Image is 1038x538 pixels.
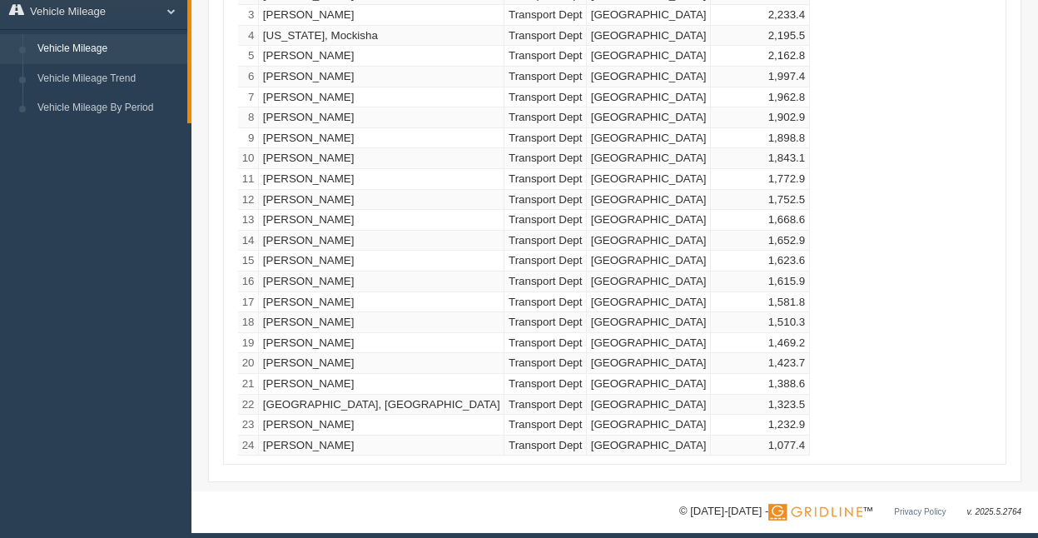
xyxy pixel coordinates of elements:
td: 18 [238,312,259,333]
td: [GEOGRAPHIC_DATA] [587,169,711,190]
td: 19 [238,333,259,354]
td: [GEOGRAPHIC_DATA] [587,251,711,271]
td: Transport Dept [504,231,587,252]
td: Transport Dept [504,128,587,149]
td: 4 [238,26,259,47]
td: [GEOGRAPHIC_DATA] [587,333,711,354]
td: [PERSON_NAME] [259,169,504,190]
td: 1,652.9 [711,231,810,252]
td: [PERSON_NAME] [259,251,504,271]
span: v. 2025.5.2764 [967,507,1021,516]
td: 13 [238,210,259,231]
td: [PERSON_NAME] [259,210,504,231]
td: [GEOGRAPHIC_DATA] [587,395,711,416]
td: [PERSON_NAME] [259,333,504,354]
td: [GEOGRAPHIC_DATA] [587,374,711,395]
a: Privacy Policy [894,507,946,516]
td: 7 [238,87,259,108]
td: [GEOGRAPHIC_DATA] [587,67,711,87]
td: 1,772.9 [711,169,810,190]
td: [GEOGRAPHIC_DATA] [587,148,711,169]
td: Transport Dept [504,292,587,313]
td: 1,997.4 [711,67,810,87]
a: Vehicle Mileage Trend [30,64,187,94]
td: 1,623.6 [711,251,810,271]
td: [PERSON_NAME] [259,107,504,128]
td: Transport Dept [504,353,587,374]
td: [GEOGRAPHIC_DATA] [587,5,711,26]
td: [PERSON_NAME] [259,190,504,211]
td: 9 [238,128,259,149]
td: [GEOGRAPHIC_DATA] [587,415,711,436]
td: 1,668.6 [711,210,810,231]
td: 1,232.9 [711,415,810,436]
td: [GEOGRAPHIC_DATA] [587,353,711,374]
td: 16 [238,271,259,292]
td: 1,752.5 [711,190,810,211]
td: [GEOGRAPHIC_DATA], [GEOGRAPHIC_DATA] [259,395,504,416]
td: [GEOGRAPHIC_DATA] [587,128,711,149]
td: Transport Dept [504,46,587,67]
a: Vehicle Mileage By Period [30,93,187,123]
td: Transport Dept [504,271,587,292]
td: [PERSON_NAME] [259,415,504,436]
td: [PERSON_NAME] [259,292,504,313]
td: Transport Dept [504,415,587,436]
td: Transport Dept [504,5,587,26]
td: 1,510.3 [711,312,810,333]
td: [PERSON_NAME] [259,312,504,333]
td: [GEOGRAPHIC_DATA] [587,190,711,211]
td: [PERSON_NAME] [259,231,504,252]
td: [PERSON_NAME] [259,46,504,67]
td: 1,902.9 [711,107,810,128]
td: Transport Dept [504,26,587,47]
td: 23 [238,415,259,436]
td: [PERSON_NAME] [259,5,504,26]
td: Transport Dept [504,395,587,416]
td: 10 [238,148,259,169]
td: 20 [238,353,259,374]
td: Transport Dept [504,374,587,395]
td: 15 [238,251,259,271]
td: Transport Dept [504,169,587,190]
td: 24 [238,436,259,456]
td: 2,233.4 [711,5,810,26]
div: © [DATE]-[DATE] - ™ [679,503,1021,521]
td: 5 [238,46,259,67]
td: 1,323.5 [711,395,810,416]
td: 1,423.7 [711,353,810,374]
td: 2,195.5 [711,26,810,47]
td: [GEOGRAPHIC_DATA] [587,231,711,252]
td: 1,962.8 [711,87,810,108]
td: Transport Dept [504,87,587,108]
td: [GEOGRAPHIC_DATA] [587,210,711,231]
td: 1,077.4 [711,436,810,456]
td: [PERSON_NAME] [259,436,504,456]
td: 1,898.8 [711,128,810,149]
td: [PERSON_NAME] [259,271,504,292]
td: [GEOGRAPHIC_DATA] [587,87,711,108]
td: 22 [238,395,259,416]
td: [US_STATE], Mockisha [259,26,504,47]
td: 1,388.6 [711,374,810,395]
td: Transport Dept [504,190,587,211]
td: [GEOGRAPHIC_DATA] [587,312,711,333]
td: 3 [238,5,259,26]
td: Transport Dept [504,67,587,87]
td: Transport Dept [504,333,587,354]
td: [PERSON_NAME] [259,374,504,395]
td: 1,843.1 [711,148,810,169]
td: Transport Dept [504,148,587,169]
td: [PERSON_NAME] [259,353,504,374]
td: 2,162.8 [711,46,810,67]
td: 14 [238,231,259,252]
td: Transport Dept [504,251,587,271]
td: Transport Dept [504,107,587,128]
td: 1,469.2 [711,333,810,354]
img: Gridline [768,504,862,521]
td: [GEOGRAPHIC_DATA] [587,436,711,456]
td: [PERSON_NAME] [259,128,504,149]
td: Transport Dept [504,312,587,333]
td: [PERSON_NAME] [259,148,504,169]
td: [PERSON_NAME] [259,87,504,108]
